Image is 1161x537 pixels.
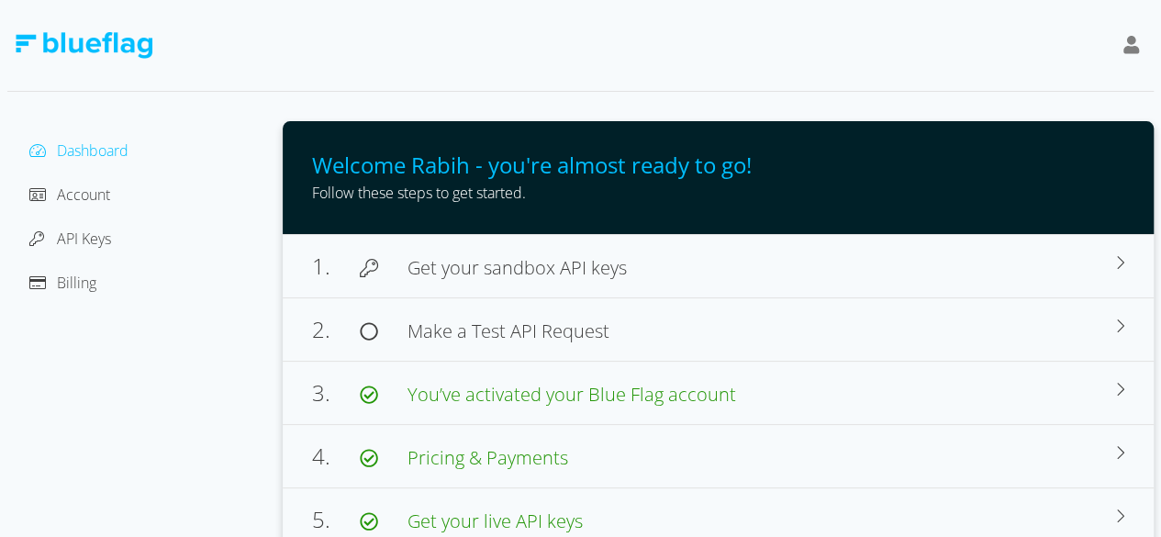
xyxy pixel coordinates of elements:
[57,273,96,293] span: Billing
[29,273,96,293] a: Billing
[312,251,360,281] span: 1.
[57,140,128,161] span: Dashboard
[29,229,111,249] a: API Keys
[407,509,583,533] span: Get your live API keys
[407,445,568,470] span: Pricing & Payments
[312,150,752,180] span: Welcome Rabih - you're almost ready to go!
[312,441,360,471] span: 4.
[407,319,609,343] span: Make a Test API Request
[312,377,360,408] span: 3.
[57,185,110,205] span: Account
[407,255,627,280] span: Get your sandbox API keys
[312,314,360,344] span: 2.
[312,504,360,534] span: 5.
[57,229,111,249] span: API Keys
[15,32,152,59] img: Blue Flag Logo
[29,140,128,161] a: Dashboard
[29,185,110,205] a: Account
[312,183,526,203] span: Follow these steps to get started.
[407,382,736,407] span: You’ve activated your Blue Flag account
